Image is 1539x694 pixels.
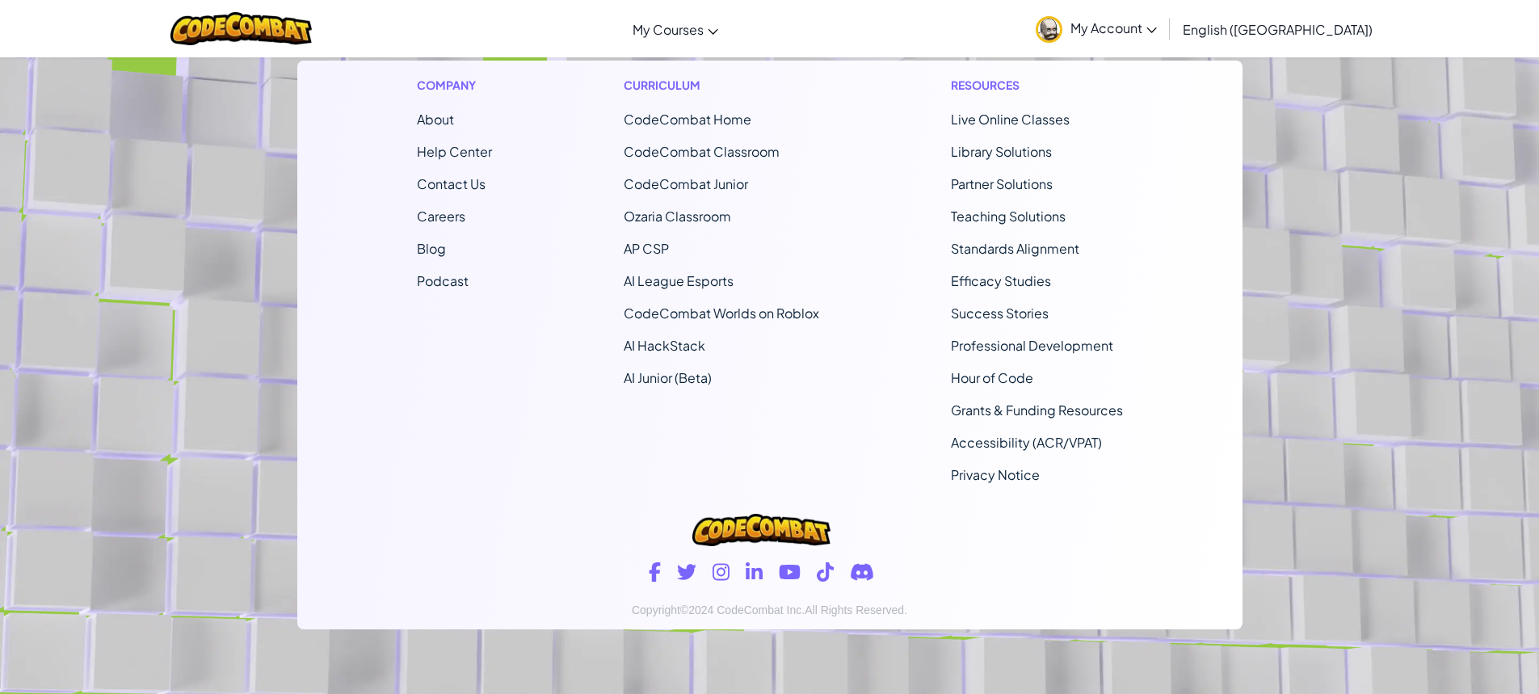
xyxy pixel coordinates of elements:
a: My Courses [624,7,726,51]
a: Help Center [417,143,492,160]
a: Careers [417,208,465,225]
a: Grants & Funding Resources [951,402,1123,419]
a: English ([GEOGRAPHIC_DATA]) [1175,7,1381,51]
a: Partner Solutions [951,175,1053,192]
span: Contact Us [417,175,486,192]
a: Accessibility (ACR/VPAT) [951,434,1102,451]
a: About [417,111,454,128]
span: My Account [1070,19,1157,36]
span: CodeCombat Home [624,111,751,128]
a: AI Junior (Beta) [624,369,712,386]
a: Podcast [417,272,469,289]
span: English ([GEOGRAPHIC_DATA]) [1183,21,1373,38]
a: Hour of Code [951,369,1033,386]
a: My Account [1028,3,1165,54]
img: avatar [1036,16,1062,43]
a: CodeCombat Worlds on Roblox [624,305,819,322]
a: Library Solutions [951,143,1052,160]
a: Efficacy Studies [951,272,1051,289]
a: AI HackStack [624,337,705,354]
a: Teaching Solutions [951,208,1066,225]
a: CodeCombat Junior [624,175,748,192]
h1: Resources [951,77,1123,94]
a: Success Stories [951,305,1049,322]
img: CodeCombat logo [170,12,312,45]
a: AP CSP [624,240,669,257]
a: Live Online Classes [951,111,1070,128]
h1: Company [417,77,492,94]
a: Privacy Notice [951,466,1040,483]
a: CodeCombat Classroom [624,143,780,160]
a: AI League Esports [624,272,734,289]
a: Blog [417,240,446,257]
a: Standards Alignment [951,240,1079,257]
img: CodeCombat logo [692,514,830,546]
a: Professional Development [951,337,1113,354]
span: Copyright [632,604,680,616]
span: ©2024 CodeCombat Inc. [680,604,805,616]
h1: Curriculum [624,77,819,94]
a: Ozaria Classroom [624,208,731,225]
span: My Courses [633,21,704,38]
span: All Rights Reserved. [805,604,907,616]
